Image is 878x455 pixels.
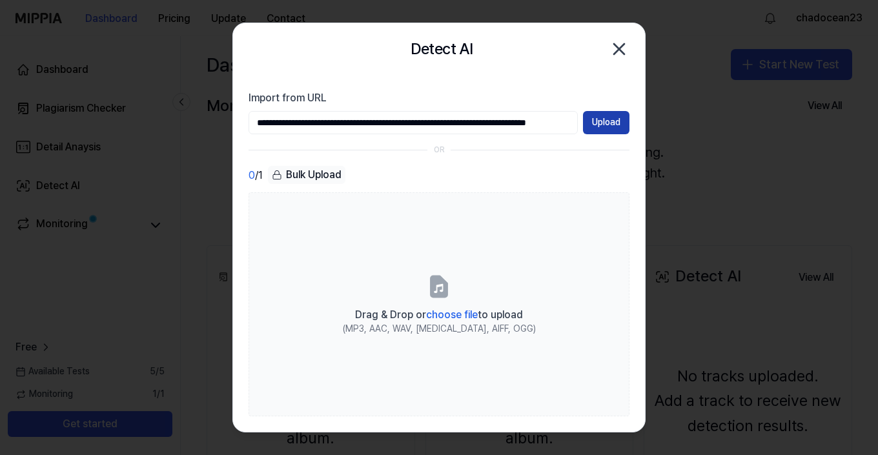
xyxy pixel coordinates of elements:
[249,168,255,183] span: 0
[583,111,629,134] button: Upload
[411,37,473,61] h2: Detect AI
[268,166,345,185] button: Bulk Upload
[426,308,478,321] span: choose file
[343,323,536,336] div: (MP3, AAC, WAV, [MEDICAL_DATA], AIFF, OGG)
[249,90,629,106] label: Import from URL
[249,166,263,185] div: / 1
[268,166,345,184] div: Bulk Upload
[434,145,445,156] div: OR
[355,308,523,321] span: Drag & Drop or to upload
